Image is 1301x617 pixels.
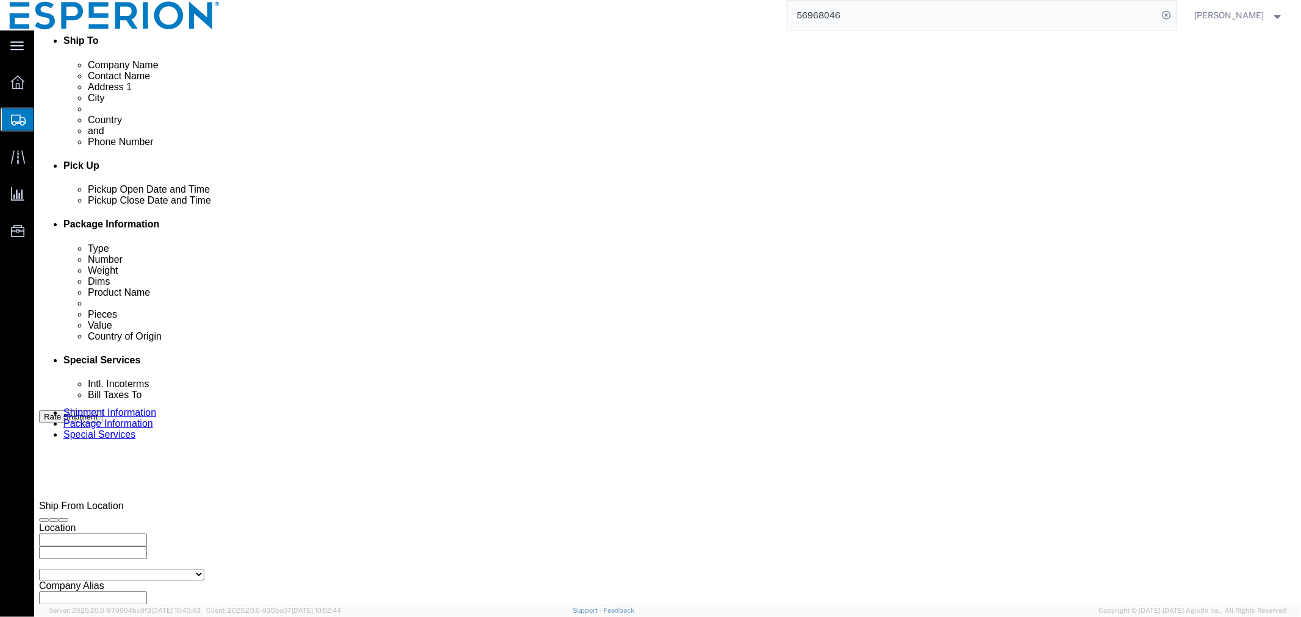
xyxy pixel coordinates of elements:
iframe: FS Legacy Container [34,30,1301,604]
span: Server: 2025.20.0-970904bc0f3 [49,607,201,614]
span: Client: 2025.20.0-035ba07 [206,607,341,614]
span: Copyright © [DATE]-[DATE] Agistix Inc., All Rights Reserved [1099,605,1286,616]
span: [DATE] 10:52:44 [292,607,341,614]
span: [DATE] 10:43:43 [151,607,201,614]
a: Feedback [603,607,634,614]
input: Search for shipment number, reference number [787,1,1158,30]
a: Support [573,607,603,614]
span: Alexandra Breaux [1195,9,1264,22]
button: [PERSON_NAME] [1194,8,1285,23]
